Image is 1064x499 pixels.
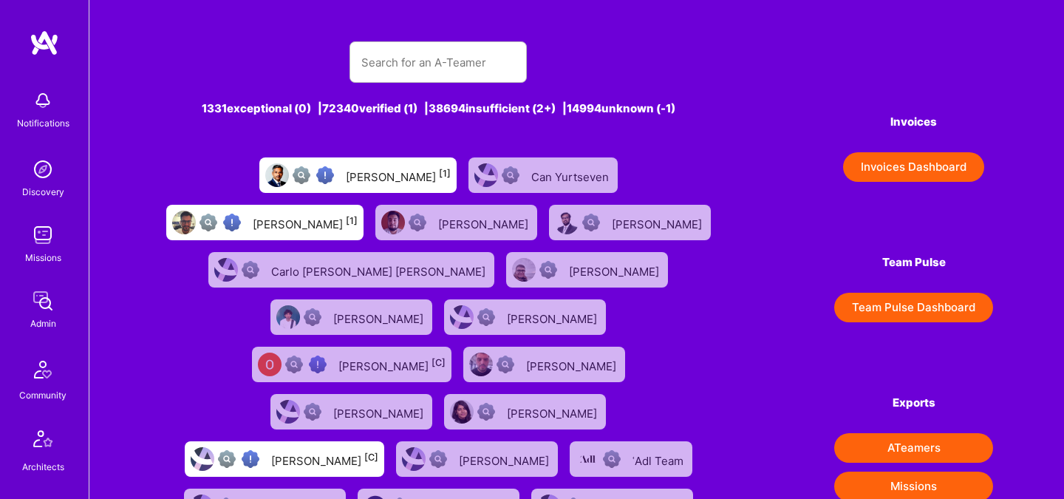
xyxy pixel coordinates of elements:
[507,308,600,327] div: [PERSON_NAME]
[834,433,993,463] button: ATeamers
[160,101,717,116] div: 1331 exceptional (0) | 72340 verified (1) | 38694 insufficient (2+) | 14994 unknown (-1)
[843,152,984,182] button: Invoices Dashboard
[834,115,993,129] h4: Invoices
[526,355,619,374] div: [PERSON_NAME]
[539,261,557,279] img: Not Scrubbed
[25,424,61,459] img: Architects
[265,293,438,341] a: User AvatarNot Scrubbed[PERSON_NAME]
[271,449,378,469] div: [PERSON_NAME]
[202,246,500,293] a: User AvatarNot ScrubbedCarlo [PERSON_NAME] [PERSON_NAME]
[246,341,457,388] a: User AvatarNot fully vettedHigh Potential User[PERSON_NAME][C]
[218,450,236,468] img: Not fully vetted
[402,447,426,471] img: User Avatar
[543,199,717,246] a: User AvatarNot Scrubbed[PERSON_NAME]
[276,305,300,329] img: User Avatar
[199,214,217,231] img: Not fully vetted
[438,293,612,341] a: User AvatarNot Scrubbed[PERSON_NAME]
[172,211,196,234] img: User Avatar
[242,261,259,279] img: Not Scrubbed
[576,447,599,471] img: User Avatar
[28,155,58,184] img: discovery
[28,286,58,316] img: admin teamwork
[432,357,446,368] sup: [C]
[390,435,564,483] a: User AvatarNot Scrubbed[PERSON_NAME]
[276,400,300,424] img: User Avatar
[438,213,531,232] div: [PERSON_NAME]
[30,30,59,56] img: logo
[333,402,426,421] div: [PERSON_NAME]
[253,152,463,199] a: User AvatarNot fully vettedHigh Potential User[PERSON_NAME][1]
[582,214,600,231] img: Not Scrubbed
[381,211,405,234] img: User Avatar
[531,166,612,185] div: Can Yurtseven
[265,388,438,435] a: User AvatarNot Scrubbed[PERSON_NAME]
[409,214,426,231] img: Not Scrubbed
[474,163,498,187] img: User Avatar
[450,305,474,329] img: User Avatar
[17,115,69,131] div: Notifications
[258,353,282,376] img: User Avatar
[612,213,705,232] div: [PERSON_NAME]
[346,215,358,226] sup: [1]
[477,403,495,421] img: Not Scrubbed
[369,199,543,246] a: User AvatarNot Scrubbed[PERSON_NAME]
[361,44,515,81] input: Search for an A-Teamer
[632,449,686,469] div: ʿAdl Team
[569,260,662,279] div: [PERSON_NAME]
[469,353,493,376] img: User Avatar
[191,447,214,471] img: User Avatar
[30,316,56,331] div: Admin
[316,166,334,184] img: High Potential User
[271,260,488,279] div: Carlo [PERSON_NAME] [PERSON_NAME]
[450,400,474,424] img: User Avatar
[265,163,289,187] img: User Avatar
[834,256,993,269] h4: Team Pulse
[438,388,612,435] a: User AvatarNot Scrubbed[PERSON_NAME]
[253,213,358,232] div: [PERSON_NAME]
[564,435,698,483] a: User AvatarNot ScrubbedʿAdl Team
[160,199,369,246] a: User AvatarNot fully vettedHigh Potential User[PERSON_NAME][1]
[439,168,451,179] sup: [1]
[500,246,674,293] a: User AvatarNot Scrubbed[PERSON_NAME]
[223,214,241,231] img: High Potential User
[28,86,58,115] img: bell
[497,356,514,373] img: Not Scrubbed
[25,352,61,387] img: Community
[477,308,495,326] img: Not Scrubbed
[28,220,58,250] img: teamwork
[25,250,61,265] div: Missions
[502,166,519,184] img: Not Scrubbed
[333,308,426,327] div: [PERSON_NAME]
[304,403,321,421] img: Not Scrubbed
[179,435,390,483] a: User AvatarNot fully vettedHigh Potential User[PERSON_NAME][C]
[309,356,327,373] img: High Potential User
[242,450,259,468] img: High Potential User
[459,449,552,469] div: [PERSON_NAME]
[429,450,447,468] img: Not Scrubbed
[338,355,446,374] div: [PERSON_NAME]
[346,166,451,185] div: [PERSON_NAME]
[834,396,993,410] h4: Exports
[293,166,310,184] img: Not fully vetted
[19,387,66,403] div: Community
[512,258,536,282] img: User Avatar
[507,402,600,421] div: [PERSON_NAME]
[214,258,238,282] img: User Avatar
[555,211,579,234] img: User Avatar
[304,308,321,326] img: Not Scrubbed
[834,293,993,322] button: Team Pulse Dashboard
[603,450,621,468] img: Not Scrubbed
[364,452,378,463] sup: [C]
[285,356,303,373] img: Not fully vetted
[22,184,64,200] div: Discovery
[834,152,993,182] a: Invoices Dashboard
[463,152,624,199] a: User AvatarNot ScrubbedCan Yurtseven
[457,341,631,388] a: User AvatarNot Scrubbed[PERSON_NAME]
[22,459,64,475] div: Architects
